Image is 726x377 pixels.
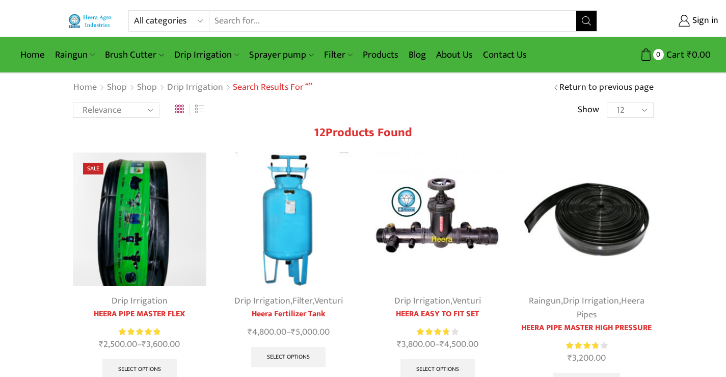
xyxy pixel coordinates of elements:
a: Products [358,43,404,67]
span: – [371,338,505,351]
span: – [73,338,207,351]
a: 0 Cart ₹0.00 [607,45,711,64]
nav: Breadcrumb [73,81,312,94]
span: ₹ [568,350,572,366]
span: ₹ [99,337,103,352]
span: ₹ [291,324,295,340]
a: Drip Irrigation [394,293,450,309]
img: Heera Easy To Fit Set [371,153,505,287]
a: Drip Irrigation [234,293,290,309]
span: Show [578,104,599,117]
button: Search button [576,11,597,31]
a: Brush Cutter [100,43,169,67]
span: ₹ [142,337,146,352]
a: About Us [431,43,478,67]
a: Raingun [50,43,100,67]
span: – [222,325,356,339]
span: ₹ [687,47,692,63]
a: HEERA PIPE MASTER FLEX [73,308,207,320]
span: ₹ [440,337,444,352]
bdi: 3,800.00 [397,337,435,352]
img: Heera Gold Krushi Pipe Black [73,153,207,287]
div: , , [222,294,356,308]
h1: Search results for “” [233,82,312,93]
a: Return to previous page [559,81,654,94]
span: Sign in [690,14,718,28]
a: Select options for “Heera Fertilizer Tank” [251,347,326,367]
div: Rated 5.00 out of 5 [119,326,160,337]
a: Home [15,43,50,67]
a: Heera Fertilizer Tank [222,308,356,320]
span: Rated out of 5 [119,326,160,337]
a: Blog [404,43,431,67]
span: 0 [653,49,664,60]
span: ₹ [248,324,252,340]
div: , , [520,294,654,322]
div: Rated 3.83 out of 5 [417,326,458,337]
bdi: 5,000.00 [291,324,330,340]
a: Shop [137,81,157,94]
bdi: 4,800.00 [248,324,286,340]
span: Products found [326,122,412,143]
span: ₹ [397,337,401,352]
span: Rated out of 5 [566,340,598,351]
a: Drip Irrigation [167,81,224,94]
span: Cart [664,48,684,62]
div: Rated 3.86 out of 5 [566,340,607,351]
a: Filter [292,293,312,309]
bdi: 4,500.00 [440,337,478,352]
a: Drip Irrigation [169,43,244,67]
a: Contact Us [478,43,532,67]
a: Filter [319,43,358,67]
a: HEERA EASY TO FIT SET [371,308,505,320]
a: Venturi [314,293,343,309]
img: Heera Flex Pipe [520,153,654,287]
a: Drip Irrigation [563,293,619,309]
bdi: 3,600.00 [142,337,180,352]
span: Sale [83,163,103,174]
a: HEERA PIPE MASTER HIGH PRESSURE [520,322,654,334]
a: Sprayer pump [244,43,318,67]
a: Home [73,81,97,94]
a: Shop [106,81,127,94]
bdi: 2,500.00 [99,337,137,352]
a: Sign in [612,12,718,30]
img: Heera Fertilizer Tank [222,153,356,287]
a: Raingun [529,293,561,309]
input: Search for... [209,11,577,31]
bdi: 0.00 [687,47,711,63]
a: Venturi [452,293,481,309]
bdi: 3,200.00 [568,350,606,366]
div: , [371,294,505,308]
a: Drip Irrigation [112,293,168,309]
span: Rated out of 5 [417,326,448,337]
span: 12 [314,122,326,143]
select: Shop order [73,103,159,118]
a: Heera Pipes [577,293,644,322]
